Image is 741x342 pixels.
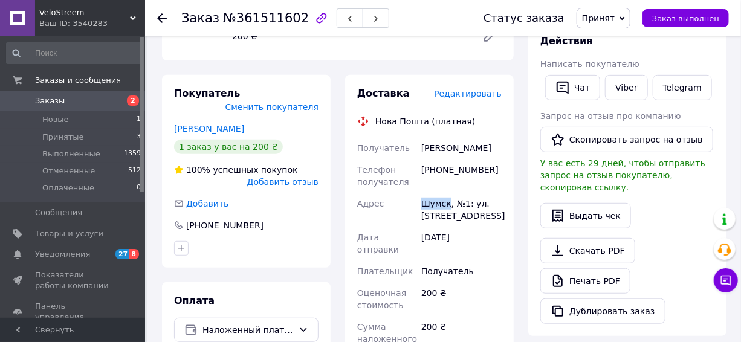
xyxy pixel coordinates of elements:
span: Написать покупателю [540,59,639,69]
span: Панель управления [35,301,112,323]
span: Покупатель [174,88,240,99]
span: Заказ [181,11,219,25]
div: Получатель [419,260,504,282]
span: 8 [129,249,139,259]
span: Плательщик [357,266,413,276]
span: №361511602 [223,11,309,25]
button: Выдать чек [540,203,631,228]
span: У вас есть 29 дней, чтобы отправить запрос на отзыв покупателю, скопировав ссылку. [540,158,705,192]
span: Редактировать [434,89,502,98]
span: Заказы и сообщения [35,75,121,86]
span: Получатель [357,143,410,153]
input: Поиск [6,42,142,64]
span: VeloStreem [39,7,130,18]
span: 2 [127,95,139,106]
span: 0 [137,182,141,193]
button: Заказ выполнен [642,9,729,27]
a: Viber [605,75,647,100]
div: Шумск, №1: ул. [STREET_ADDRESS] [419,193,504,227]
span: Заказы [35,95,65,106]
a: Печать PDF [540,268,630,294]
div: [PHONE_NUMBER] [419,159,504,193]
button: Чат [545,75,600,100]
span: Новые [42,114,69,125]
span: Наложенный платеж [202,323,294,337]
span: Оплаченные [42,182,94,193]
span: Дата отправки [357,233,399,254]
div: Ваш ID: 3540283 [39,18,145,29]
span: Отмененные [42,166,95,176]
span: Оплата [174,295,215,306]
div: Нова Пошта (платная) [372,115,478,127]
span: 27 [115,249,129,259]
span: 512 [128,166,141,176]
div: 200 ₴ [419,282,504,316]
a: [PERSON_NAME] [174,124,244,134]
span: Оценочная стоимость [357,288,406,310]
div: [DATE] [419,227,504,260]
span: Принятые [42,132,84,143]
span: Товары и услуги [35,228,103,239]
span: 1 [137,114,141,125]
span: Добавить отзыв [247,177,319,187]
span: 3 [137,132,141,143]
a: Telegram [653,75,712,100]
div: Вернуться назад [157,12,167,24]
div: успешных покупок [174,164,298,176]
span: Принят [582,13,615,23]
div: 1 заказ у вас на 200 ₴ [174,140,283,154]
button: Скопировать запрос на отзыв [540,127,713,152]
div: [PERSON_NAME] [419,137,504,159]
span: Действия [540,35,593,47]
span: Запрос на отзыв про компанию [540,111,681,121]
span: Сменить покупателя [225,102,319,112]
span: 1359 [124,149,141,160]
span: Показатели работы компании [35,269,112,291]
span: Выполненные [42,149,100,160]
span: Добавить [186,199,228,208]
span: 100% [186,165,210,175]
span: Уведомления [35,249,90,260]
a: Скачать PDF [540,238,635,263]
button: Чат с покупателем [714,268,738,292]
div: [PHONE_NUMBER] [185,219,265,231]
div: Статус заказа [484,12,565,24]
span: Сообщения [35,207,82,218]
span: Адрес [357,199,384,208]
span: Доставка [357,88,410,99]
span: Заказ выполнен [652,14,719,23]
button: Дублировать заказ [540,298,665,324]
span: Телефон получателя [357,165,409,187]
